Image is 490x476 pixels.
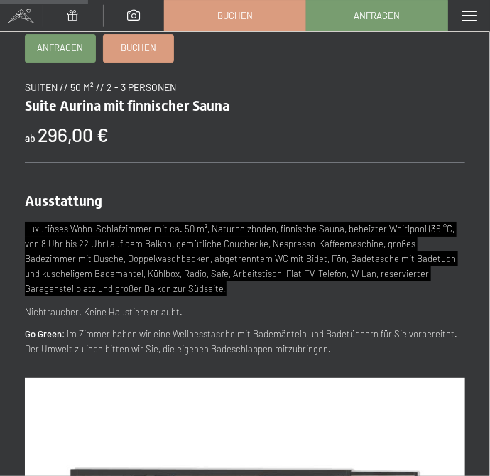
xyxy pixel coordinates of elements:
span: Anfragen [38,41,84,54]
b: 296,00 € [38,123,109,146]
strong: Go Green [25,328,62,340]
p: : Im Zimmer haben wir eine Wellnesstasche mit Bademänteln und Badetüchern für Sie vorbereitet. De... [25,327,465,357]
a: Anfragen [26,35,95,62]
p: Nichtraucher. Keine Haustiere erlaubt. [25,305,465,320]
a: Buchen [104,35,173,62]
span: ab [25,132,36,144]
span: Buchen [217,9,253,22]
a: Buchen [165,1,305,31]
p: Luxuriöses Wohn-Schlafzimmer mit ca. 50 m², Naturholzboden, finnische Sauna, beheizter Whirlpool ... [25,222,465,296]
span: Suite Aurina mit finnischer Sauna [25,97,229,114]
span: Suiten // 50 m² // 2 - 3 Personen [25,81,176,93]
span: Ausstattung [25,193,102,210]
a: Anfragen [307,1,447,31]
span: Buchen [121,41,156,54]
span: Anfragen [354,9,400,22]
